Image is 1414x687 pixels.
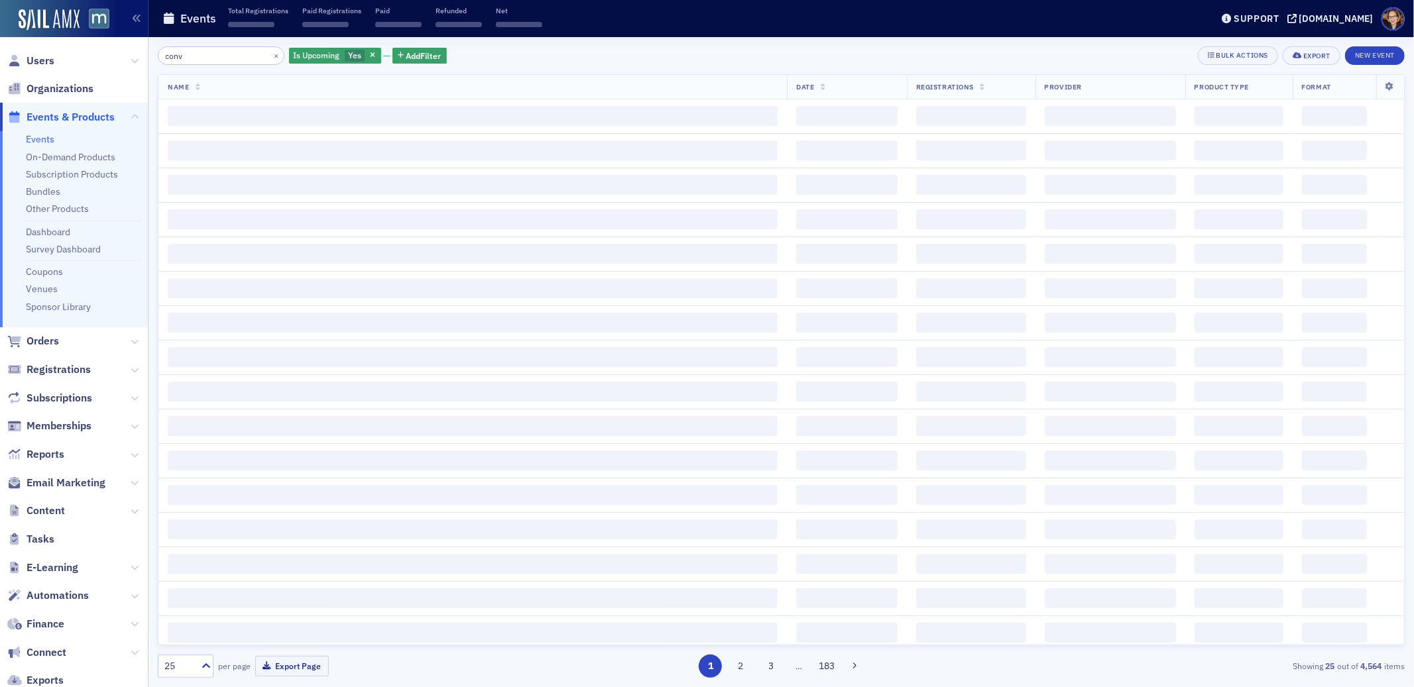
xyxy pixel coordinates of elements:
span: ‌ [1045,588,1176,608]
span: ‌ [796,485,898,505]
span: Reports [27,447,64,462]
button: 1 [699,655,722,678]
span: Product Type [1195,82,1249,91]
span: ‌ [1195,416,1283,436]
span: ‌ [168,140,778,160]
span: ‌ [916,209,1026,229]
span: ‌ [916,106,1026,126]
div: Export [1303,52,1330,60]
button: [DOMAIN_NAME] [1287,14,1378,23]
div: Showing out of items [998,660,1405,672]
span: ‌ [1045,313,1176,333]
span: ‌ [1302,278,1367,298]
span: Add Filter [406,50,442,62]
p: Paid Registrations [302,6,361,15]
span: Registrations [27,362,91,377]
span: ‌ [1195,313,1283,333]
span: ‌ [796,313,898,333]
a: Finance [7,617,64,631]
span: Format [1302,82,1331,91]
span: ‌ [1045,450,1176,470]
span: ‌ [916,244,1026,264]
span: ‌ [916,416,1026,436]
a: Bundles [26,185,60,197]
span: ‌ [168,382,778,401]
button: 2 [729,655,752,678]
img: SailAMX [89,9,109,29]
span: ‌ [1195,588,1283,608]
span: ‌ [916,519,1026,539]
strong: 25 [1323,660,1337,672]
span: Events & Products [27,110,115,125]
span: ‌ [916,175,1026,195]
img: SailAMX [19,9,80,30]
span: Connect [27,645,66,660]
div: [DOMAIN_NAME] [1299,13,1374,25]
span: Yes [348,50,361,60]
span: Organizations [27,81,93,96]
span: ‌ [1045,382,1176,401]
span: ‌ [168,106,778,126]
a: Coupons [26,266,63,278]
span: ‌ [1302,588,1367,608]
a: Automations [7,588,89,603]
a: E-Learning [7,560,78,575]
span: ‌ [1302,485,1367,505]
h1: Events [180,11,216,26]
button: 183 [815,655,838,678]
span: ‌ [796,106,898,126]
span: ‌ [796,450,898,470]
span: Provider [1045,82,1082,91]
span: Users [27,54,54,68]
span: Is Upcoming [294,50,340,60]
span: ‌ [1302,140,1367,160]
button: Export Page [255,656,329,676]
span: ‌ [1195,140,1283,160]
span: ‌ [168,244,778,264]
span: ‌ [1195,519,1283,539]
span: ‌ [168,485,778,505]
span: ‌ [168,416,778,436]
span: Subscriptions [27,391,92,405]
a: Events [26,133,54,145]
label: per page [218,660,251,672]
button: 3 [759,655,782,678]
a: Tasks [7,532,54,547]
span: Date [796,82,814,91]
span: ‌ [916,313,1026,333]
span: ‌ [1045,106,1176,126]
p: Net [496,6,542,15]
span: ‌ [1302,313,1367,333]
span: ‌ [375,22,422,27]
span: ‌ [168,519,778,539]
span: ‌ [796,416,898,436]
a: New Event [1345,48,1405,60]
p: Paid [375,6,422,15]
span: ‌ [1302,209,1367,229]
span: ‌ [796,347,898,367]
span: ‌ [796,588,898,608]
button: New Event [1345,46,1405,65]
span: ‌ [1302,519,1367,539]
span: ‌ [1195,278,1283,298]
p: Refunded [436,6,482,15]
a: Content [7,503,65,518]
span: ‌ [1302,554,1367,574]
span: ‌ [1195,106,1283,126]
span: ‌ [1195,485,1283,505]
span: ‌ [1195,623,1283,643]
span: ‌ [1302,106,1367,126]
span: ‌ [1045,485,1176,505]
a: Email Marketing [7,476,105,490]
a: Other Products [26,203,89,215]
span: ‌ [1195,382,1283,401]
span: ‌ [1045,554,1176,574]
span: ‌ [1045,209,1176,229]
span: ‌ [168,313,778,333]
span: ‌ [168,278,778,298]
span: Orders [27,334,59,348]
span: ‌ [1045,416,1176,436]
a: View Homepage [80,9,109,31]
a: Memberships [7,419,91,433]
